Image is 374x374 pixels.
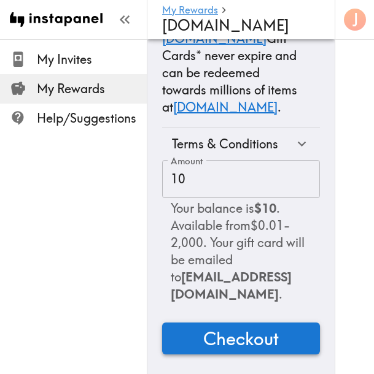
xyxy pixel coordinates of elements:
b: $10 [254,200,276,216]
span: Checkout [203,326,279,351]
button: Checkout [162,322,320,354]
h4: [DOMAIN_NAME] [162,17,310,34]
button: J [343,7,367,32]
span: Help/Suggestions [37,110,147,127]
div: Terms & Conditions [172,135,294,153]
span: My Invites [37,51,147,68]
span: [EMAIL_ADDRESS][DOMAIN_NAME] [171,269,292,302]
p: Gift Cards* never expire and can be redeemed towards millions of items at . [162,30,320,116]
a: My Rewards [162,5,218,17]
span: My Rewards [37,80,147,97]
span: Your balance is . Available from $0.01 - 2,000 . Your gift card will be emailed to . [171,200,305,302]
a: [DOMAIN_NAME] [173,99,278,115]
label: Amount [171,155,203,168]
span: J [353,9,359,31]
div: Terms & Conditions [162,128,320,160]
